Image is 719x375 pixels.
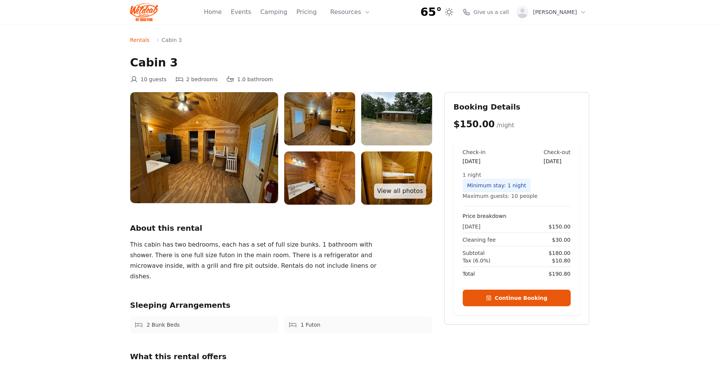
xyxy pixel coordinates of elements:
div: Check-in [463,148,486,156]
div: [DATE] [543,157,570,165]
h4: Price breakdown [463,212,571,220]
span: Cabin 3 [162,36,182,44]
div: Minimum stay: 1 night [463,179,531,192]
a: Rentals [130,36,150,44]
span: Subtotal [463,249,485,257]
h1: Cabin 3 [130,56,589,69]
a: Events [231,8,251,17]
span: Give us a call [473,8,509,16]
span: Cleaning fee [463,236,496,244]
span: [PERSON_NAME] [533,8,577,16]
img: cabin%203%204.jpg [284,151,355,205]
span: 1.0 bathroom [237,76,273,83]
h2: About this rental [130,223,432,233]
img: cabin%203%203.jpg [361,151,432,205]
span: Total [463,270,475,278]
img: cabin%203%205.jpg [361,92,432,145]
a: Pricing [296,8,317,17]
a: Give us a call [463,8,509,16]
span: 65° [420,5,442,19]
button: Continue Booking [463,290,571,306]
h2: Sleeping Arrangements [130,300,432,310]
span: Tax (6.0%) [463,257,491,264]
span: /night [497,122,514,129]
a: Camping [260,8,287,17]
img: cabin%203%206.jpg [284,92,355,145]
h2: What this rental offers [130,351,432,362]
span: $190.80 [549,270,571,278]
span: $30.00 [552,236,571,244]
div: This cabin has two bedrooms, each has a set of full size bunks. 1 bathroom with shower. There is ... [130,239,380,282]
button: [PERSON_NAME] [513,3,589,21]
a: View all photos [374,184,426,199]
span: $150.00 [549,223,571,230]
div: 1 night [463,171,571,179]
span: $150.00 [454,119,495,130]
span: 2 Bunk Beds [147,321,180,329]
div: Check-out [543,148,570,156]
span: $180.00 [549,249,571,257]
img: cabin%203%207.jpg [130,92,278,203]
span: $10.80 [552,257,571,264]
nav: Breadcrumb [130,36,589,44]
div: Maximum guests: 10 people [463,192,571,200]
a: Home [204,8,222,17]
div: [DATE] [463,157,486,165]
span: 10 guests [141,76,167,83]
span: 1 Futon [301,321,320,329]
button: Resources [326,5,375,20]
span: 2 bedrooms [186,76,217,83]
img: Wildcat Logo [130,3,159,21]
span: [DATE] [463,223,480,230]
h2: Booking Details [454,102,580,112]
